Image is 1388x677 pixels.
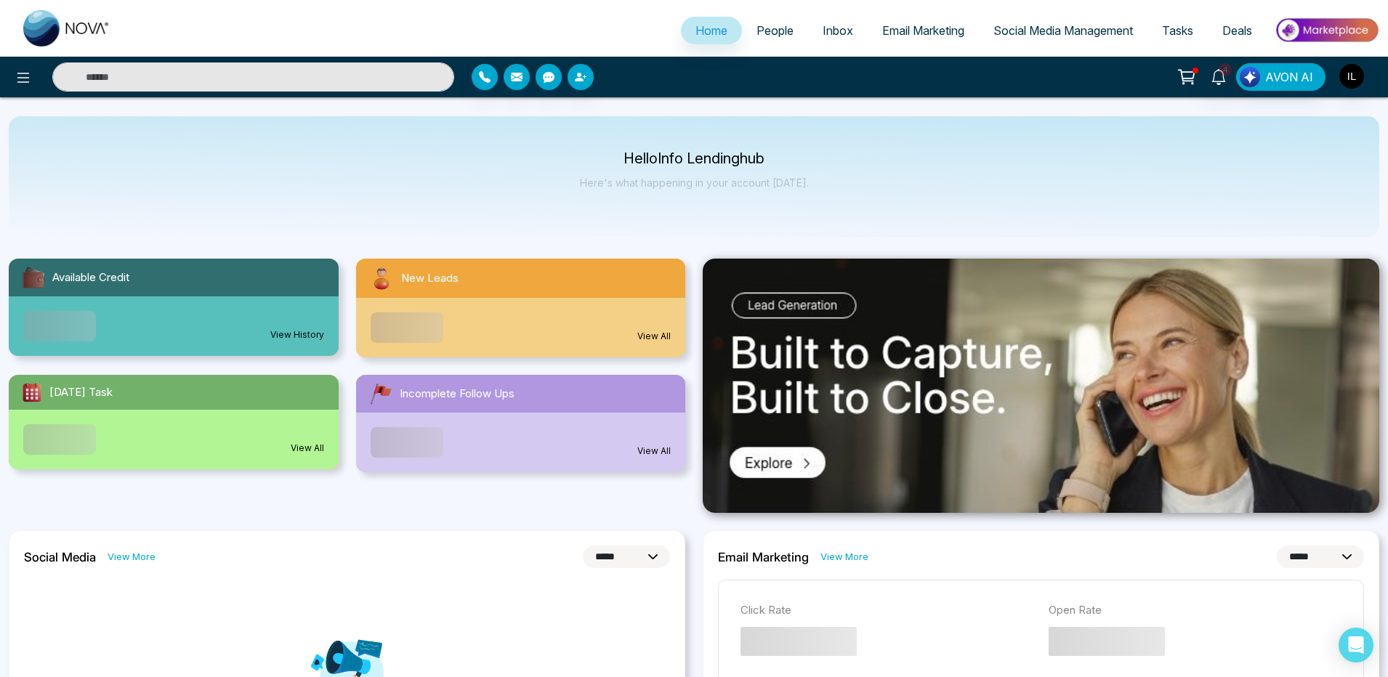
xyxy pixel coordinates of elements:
img: newLeads.svg [368,264,395,292]
a: View More [108,550,156,564]
span: [DATE] Task [49,384,113,401]
img: followUps.svg [368,381,394,407]
a: Social Media Management [979,17,1147,44]
img: availableCredit.svg [20,264,47,291]
a: 4 [1201,63,1236,89]
span: Social Media Management [993,23,1133,38]
span: Tasks [1162,23,1193,38]
h2: Social Media [24,550,96,564]
span: Email Marketing [882,23,964,38]
p: Here's what happening in your account [DATE]. [580,177,809,189]
img: . [703,259,1379,513]
img: Market-place.gif [1274,14,1379,46]
p: Click Rate [741,602,1034,619]
a: New LeadsView All [347,259,695,357]
button: AVON AI [1236,63,1326,91]
span: Deals [1222,23,1252,38]
a: View All [637,445,671,458]
span: 4 [1219,63,1232,76]
div: Open Intercom Messenger [1339,628,1373,662]
span: New Leads [401,270,459,287]
a: View All [291,442,324,455]
a: View More [820,550,868,564]
a: Tasks [1147,17,1208,44]
a: View History [270,328,324,341]
img: todayTask.svg [20,381,44,404]
a: Home [681,17,742,44]
span: AVON AI [1265,68,1313,86]
h2: Email Marketing [718,550,809,564]
a: Deals [1208,17,1267,44]
span: Available Credit [52,269,129,286]
a: View All [637,330,671,343]
a: Email Marketing [868,17,979,44]
a: Incomplete Follow UpsView All [347,375,695,472]
img: User Avatar [1339,64,1364,89]
p: Open Rate [1049,602,1342,619]
a: Inbox [808,17,868,44]
span: Inbox [823,23,853,38]
img: Lead Flow [1240,67,1260,87]
img: Nova CRM Logo [23,10,110,46]
a: People [742,17,808,44]
span: Incomplete Follow Ups [400,386,515,402]
span: People [756,23,794,38]
p: Hello Info Lendinghub [580,153,809,165]
span: Home [695,23,727,38]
